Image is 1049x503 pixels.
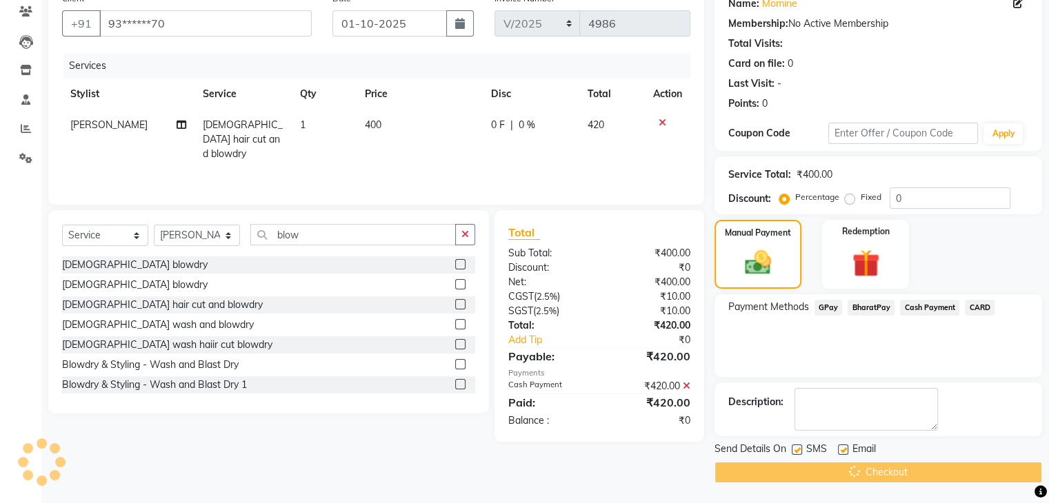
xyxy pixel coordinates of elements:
[861,191,881,203] label: Fixed
[599,246,701,260] div: ₹400.00
[62,79,194,110] th: Stylist
[498,394,599,411] div: Paid:
[357,79,483,110] th: Price
[498,413,599,428] div: Balance :
[728,76,775,91] div: Last Visit:
[250,224,456,245] input: Search or Scan
[62,358,239,372] div: Blowdry & Styling - Wash and Blast Dry
[588,119,604,131] span: 420
[62,318,254,332] div: [DEMOGRAPHIC_DATA] wash and blowdry
[498,260,599,275] div: Discount:
[498,289,599,304] div: ( )
[728,192,771,206] div: Discount:
[498,333,616,347] a: Add Tip
[599,318,701,333] div: ₹420.00
[806,442,827,459] span: SMS
[99,10,312,37] input: Search by Name/Mobile/Email/Code
[762,96,768,111] div: 0
[599,275,701,289] div: ₹400.00
[62,338,272,352] div: [DEMOGRAPHIC_DATA] wash haiir cut blowdry
[62,298,263,312] div: [DEMOGRAPHIC_DATA] hair cut and blowdry
[579,79,645,110] th: Total
[728,17,788,31] div: Membership:
[728,167,791,182] div: Service Total:
[852,442,876,459] span: Email
[815,300,843,316] span: GPay
[519,118,535,132] span: 0 %
[599,379,701,393] div: ₹420.00
[728,300,809,314] span: Payment Methods
[728,57,785,71] div: Card on file:
[537,291,557,302] span: 2.5%
[797,167,832,182] div: ₹400.00
[300,119,306,131] span: 1
[508,225,540,240] span: Total
[599,260,701,275] div: ₹0
[900,300,959,316] span: Cash Payment
[498,304,599,318] div: ( )
[728,96,759,111] div: Points:
[508,305,533,317] span: SGST
[62,378,247,392] div: Blowdry & Styling - Wash and Blast Dry 1
[536,305,557,316] span: 2.5%
[498,275,599,289] div: Net:
[498,348,599,365] div: Payable:
[365,119,381,131] span: 400
[795,191,839,203] label: Percentage
[599,394,701,411] div: ₹420.00
[842,225,890,238] label: Redemption
[498,379,599,393] div: Cash Payment
[483,79,579,110] th: Disc
[194,79,292,110] th: Service
[965,300,995,316] span: CARD
[728,17,1028,31] div: No Active Membership
[848,300,895,316] span: BharatPay
[508,290,534,302] span: CGST
[599,304,701,318] div: ₹10.00
[828,123,979,144] input: Enter Offer / Coupon Code
[498,318,599,333] div: Total:
[728,37,783,51] div: Total Visits:
[788,57,793,71] div: 0
[737,247,779,278] img: _cash.svg
[599,289,701,304] div: ₹10.00
[599,413,701,428] div: ₹0
[777,76,781,91] div: -
[70,119,148,131] span: [PERSON_NAME]
[843,246,888,280] img: _gift.svg
[645,79,690,110] th: Action
[491,118,505,132] span: 0 F
[510,118,513,132] span: |
[63,53,701,79] div: Services
[616,333,700,347] div: ₹0
[728,395,783,409] div: Description:
[983,123,1023,144] button: Apply
[62,258,208,272] div: [DEMOGRAPHIC_DATA] blowdry
[728,126,828,141] div: Coupon Code
[62,278,208,292] div: [DEMOGRAPHIC_DATA] blowdry
[203,119,283,160] span: [DEMOGRAPHIC_DATA] hair cut and blowdry
[498,246,599,260] div: Sub Total:
[62,10,101,37] button: +91
[292,79,357,110] th: Qty
[508,367,690,379] div: Payments
[725,227,791,239] label: Manual Payment
[599,348,701,365] div: ₹420.00
[715,442,786,459] span: Send Details On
